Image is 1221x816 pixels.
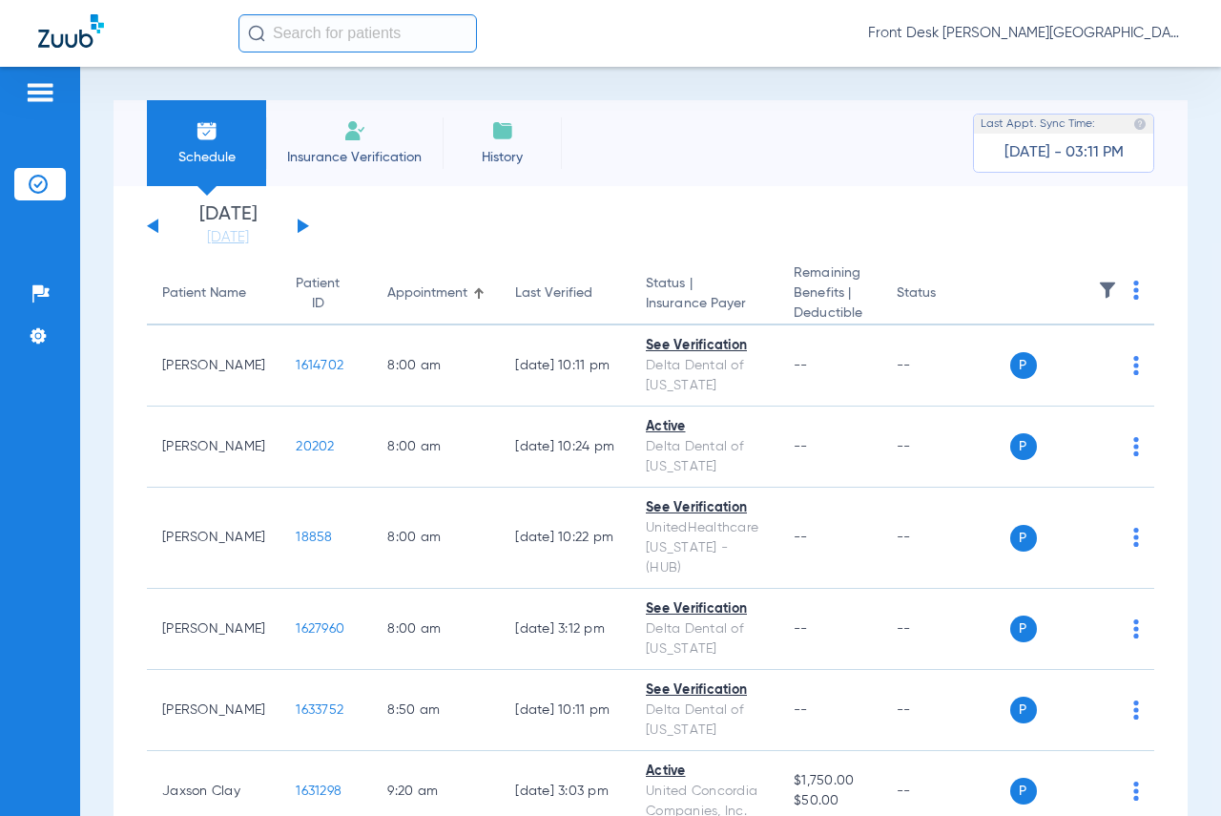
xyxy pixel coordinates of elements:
span: Last Appt. Sync Time: [981,115,1095,134]
td: -- [881,407,1010,488]
div: Active [646,417,763,437]
td: [PERSON_NAME] [147,589,280,670]
span: Insurance Verification [280,148,428,167]
div: UnitedHealthcare [US_STATE] - (HUB) [646,518,763,578]
img: Zuub Logo [38,14,104,48]
span: Insurance Payer [646,294,763,314]
img: Manual Insurance Verification [343,119,366,142]
span: 1631298 [296,785,341,798]
span: 20202 [296,440,334,453]
img: last sync help info [1133,117,1147,131]
td: [PERSON_NAME] [147,325,280,407]
td: -- [881,325,1010,407]
span: P [1010,352,1037,379]
div: See Verification [646,336,763,356]
td: -- [881,488,1010,589]
span: History [457,148,548,167]
td: -- [881,670,1010,751]
span: -- [794,531,808,544]
td: [DATE] 10:24 PM [500,407,631,488]
img: hamburger-icon [25,81,55,104]
div: Patient ID [296,274,357,314]
span: 1627960 [296,622,344,636]
a: [DATE] [171,228,285,247]
input: Search for patients [238,14,477,52]
td: -- [881,589,1010,670]
div: Delta Dental of [US_STATE] [646,619,763,659]
div: Patient Name [162,283,246,303]
span: P [1010,778,1037,805]
span: 1633752 [296,703,343,717]
img: group-dot-blue.svg [1133,356,1139,375]
img: group-dot-blue.svg [1133,701,1139,720]
div: Patient ID [296,274,340,314]
img: group-dot-blue.svg [1133,528,1139,547]
span: -- [794,703,808,717]
td: 8:00 AM [372,589,500,670]
img: filter.svg [1098,281,1117,300]
td: 8:00 AM [372,407,500,488]
div: Delta Dental of [US_STATE] [646,701,763,741]
span: Front Desk [PERSON_NAME][GEOGRAPHIC_DATA] - [PERSON_NAME][GEOGRAPHIC_DATA] | My Community Dental ... [868,24,1183,43]
span: -- [794,622,808,636]
th: Status | [631,263,778,325]
td: [DATE] 10:11 PM [500,325,631,407]
td: 8:00 AM [372,325,500,407]
td: [DATE] 10:22 PM [500,488,631,589]
div: See Verification [646,498,763,518]
li: [DATE] [171,205,285,247]
div: Active [646,762,763,782]
span: $50.00 [794,791,865,811]
div: Patient Name [162,283,265,303]
span: 1614702 [296,359,343,372]
img: Search Icon [248,25,265,42]
div: Last Verified [515,283,615,303]
td: [PERSON_NAME] [147,407,280,488]
div: See Verification [646,680,763,701]
td: 8:50 AM [372,670,500,751]
div: Appointment [387,283,467,303]
td: [DATE] 10:11 PM [500,670,631,751]
div: Last Verified [515,283,592,303]
div: See Verification [646,599,763,619]
img: group-dot-blue.svg [1133,619,1139,638]
span: 18858 [296,531,332,544]
div: Delta Dental of [US_STATE] [646,437,763,477]
span: -- [794,359,808,372]
td: [PERSON_NAME] [147,670,280,751]
span: P [1010,616,1037,642]
img: group-dot-blue.svg [1133,782,1139,801]
span: -- [794,440,808,453]
td: 8:00 AM [372,488,500,589]
span: P [1010,697,1037,723]
span: Schedule [161,148,252,167]
img: Schedule [196,119,218,142]
span: P [1010,525,1037,552]
th: Remaining Benefits | [778,263,880,325]
span: $1,750.00 [794,771,865,791]
td: [PERSON_NAME] [147,488,280,589]
span: [DATE] - 03:11 PM [1004,143,1124,162]
span: P [1010,433,1037,460]
div: Appointment [387,283,485,303]
img: History [491,119,514,142]
span: Deductible [794,303,865,324]
img: group-dot-blue.svg [1133,281,1139,300]
td: [DATE] 3:12 PM [500,589,631,670]
img: group-dot-blue.svg [1133,437,1139,456]
th: Status [881,263,1010,325]
div: Delta Dental of [US_STATE] [646,356,763,396]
